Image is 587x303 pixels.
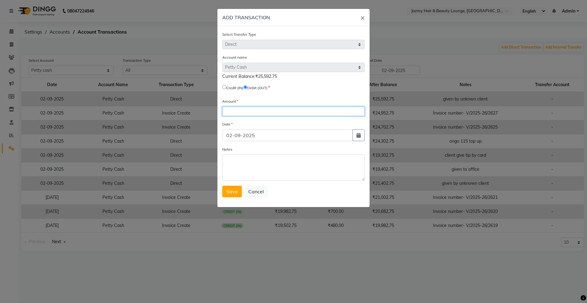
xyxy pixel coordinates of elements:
button: Close [356,9,370,26]
label: Debit (OUT) [247,85,268,91]
span: Current Balance:₹25,592.75 [222,74,277,79]
span: Save [226,188,238,195]
label: Date [222,122,233,127]
label: Amount [222,99,238,104]
span: × [360,13,365,22]
label: Account name [222,55,247,60]
label: Select Transfer Type [222,32,256,37]
label: Notes [222,147,232,152]
button: Cancel [244,186,268,197]
label: Credit (IN) [226,85,243,91]
h6: ADD TRANSACTION [222,14,270,21]
button: Save [222,186,242,197]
